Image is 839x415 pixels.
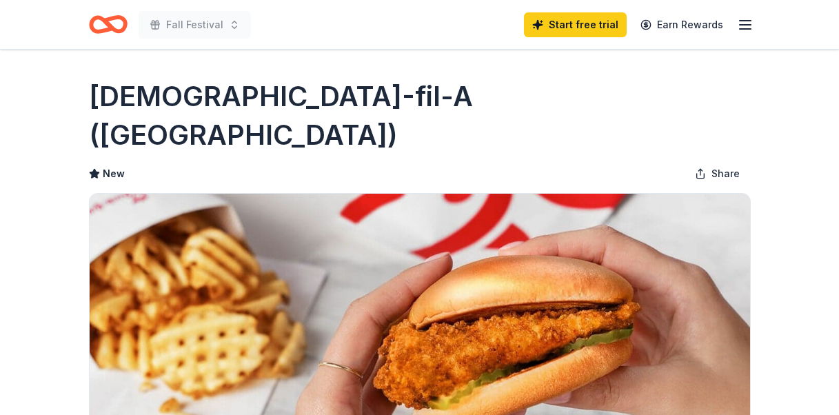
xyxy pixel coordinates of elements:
[89,8,128,41] a: Home
[103,165,125,182] span: New
[524,12,627,37] a: Start free trial
[139,11,251,39] button: Fall Festival
[632,12,731,37] a: Earn Rewards
[89,77,751,154] h1: [DEMOGRAPHIC_DATA]-fil-A ([GEOGRAPHIC_DATA])
[166,17,223,33] span: Fall Festival
[684,160,751,188] button: Share
[711,165,740,182] span: Share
